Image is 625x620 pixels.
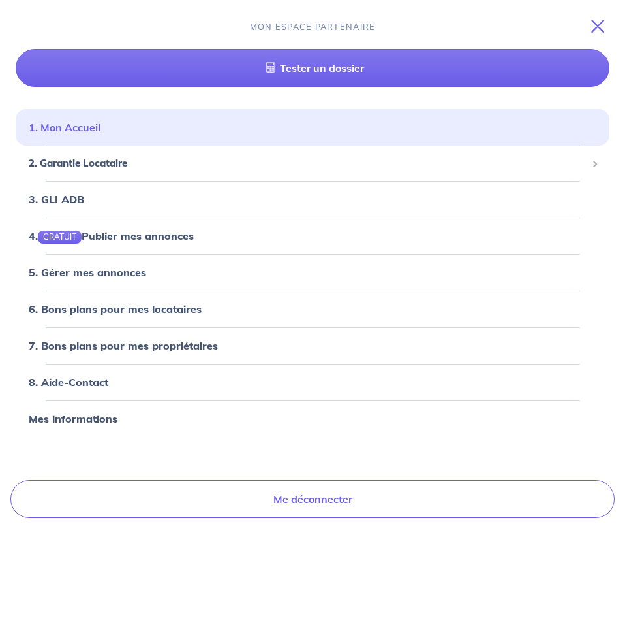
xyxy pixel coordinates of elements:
a: 6. Bons plans pour mes locataires [29,302,202,316]
a: 3. GLI ADB [29,193,84,206]
div: 1. Mon Accueil [16,114,609,140]
a: 5. Gérer mes annonces [29,266,146,279]
a: Me déconnecter [10,480,615,518]
button: Toggle navigation [575,9,625,43]
span: 2. Garantie Locataire [29,156,587,171]
div: 4.GRATUITPublier mes annonces [16,223,609,249]
a: 8. Aide-Contact [29,376,108,389]
div: 8. Aide-Contact [16,369,609,395]
div: 3. GLI ADB [16,186,609,212]
a: 1. Mon Accueil [29,121,100,134]
p: MON ESPACE PARTENAIRE [250,21,376,33]
div: Mes informations [16,406,609,432]
div: 7. Bons plans pour mes propriétaires [16,333,609,359]
div: 6. Bons plans pour mes locataires [16,296,609,322]
a: 7. Bons plans pour mes propriétaires [29,339,218,352]
a: Mes informations [29,412,117,425]
a: 4.GRATUITPublier mes annonces [29,229,194,242]
a: Tester un dossier [16,49,609,87]
div: 2. Garantie Locataire [16,151,609,176]
div: 5. Gérer mes annonces [16,259,609,286]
